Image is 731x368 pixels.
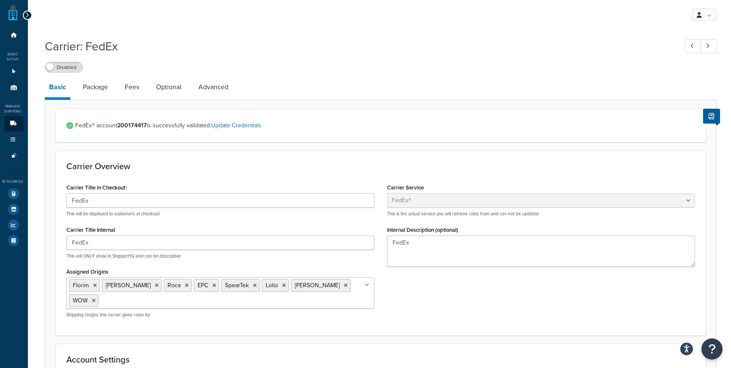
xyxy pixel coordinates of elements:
[75,120,695,132] span: FedEx® account is successfully validated.
[4,27,24,43] li: Dashboard
[4,80,24,96] li: Origins
[66,211,374,217] p: This will be displayed to customers at checkout
[45,77,70,100] a: Basic
[198,281,208,290] span: EPC
[152,77,186,97] a: Optional
[66,162,695,171] h3: Carrier Overview
[4,132,24,148] li: Shipping Rules
[211,121,261,130] a: Update Credentials
[66,312,374,318] p: Shipping Origins this carrier gives rates for
[266,281,278,290] span: Loloi
[66,269,108,275] label: Assigned Origins
[4,148,24,164] li: Advanced Features
[66,227,115,233] label: Carrier Title Internal
[73,296,88,305] span: WOW
[295,281,340,290] span: [PERSON_NAME]
[66,184,127,191] label: Carrier Title in Checkout
[685,39,701,53] a: Previous Record
[4,186,24,201] li: Test Your Rates
[387,184,424,191] label: Carrier Service
[387,236,695,267] textarea: FedEx
[387,211,695,217] p: This is the actual service you will retrieve rates from and can not be updated
[701,338,723,360] button: Open Resource Center
[73,281,89,290] span: Florim
[4,217,24,233] li: Analytics
[66,253,374,259] p: This will ONLY show in ShipperHQ and can be descriptive
[106,281,151,290] span: [PERSON_NAME]
[66,355,695,364] h3: Account Settings
[45,38,669,55] h1: Carrier: FedEx
[387,227,458,233] label: Internal Description (optional)
[703,109,720,124] button: Show Help Docs
[45,62,82,72] label: Disabled
[4,116,24,132] li: Carriers
[121,77,143,97] a: Fees
[194,77,233,97] a: Advanced
[79,77,112,97] a: Package
[4,233,24,248] li: Help Docs
[4,64,24,80] li: Websites
[701,39,717,53] a: Next Record
[225,281,249,290] span: SpearTek
[4,202,24,217] li: Marketplace
[168,281,181,290] span: Roca
[117,121,147,130] strong: 200174417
